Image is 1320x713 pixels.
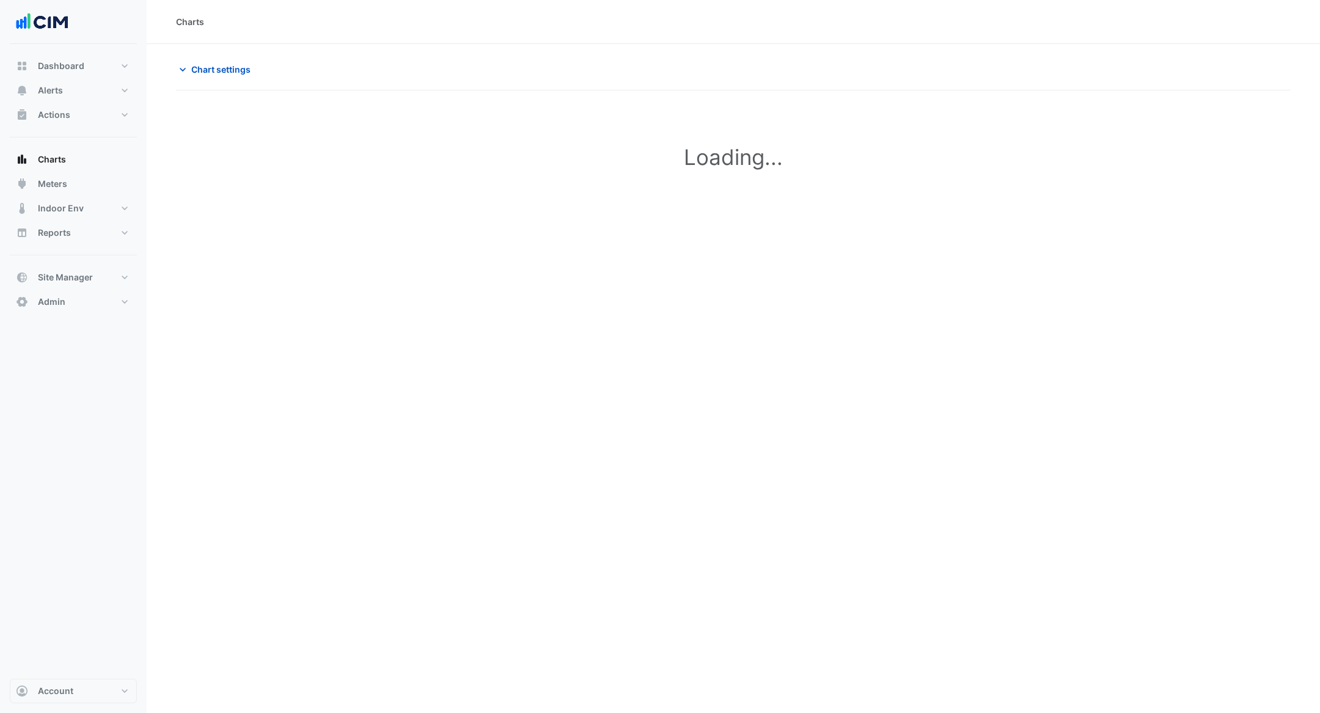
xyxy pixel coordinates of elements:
[38,109,70,121] span: Actions
[10,290,137,314] button: Admin
[10,172,137,196] button: Meters
[38,227,71,239] span: Reports
[16,227,28,239] app-icon: Reports
[38,685,73,697] span: Account
[15,10,70,34] img: Company Logo
[38,84,63,97] span: Alerts
[38,296,65,308] span: Admin
[10,221,137,245] button: Reports
[16,153,28,166] app-icon: Charts
[16,109,28,121] app-icon: Actions
[10,78,137,103] button: Alerts
[38,271,93,283] span: Site Manager
[16,271,28,283] app-icon: Site Manager
[16,296,28,308] app-icon: Admin
[38,153,66,166] span: Charts
[38,202,84,214] span: Indoor Env
[176,15,204,28] div: Charts
[10,54,137,78] button: Dashboard
[16,60,28,72] app-icon: Dashboard
[10,265,137,290] button: Site Manager
[176,59,258,80] button: Chart settings
[10,147,137,172] button: Charts
[16,84,28,97] app-icon: Alerts
[16,202,28,214] app-icon: Indoor Env
[16,178,28,190] app-icon: Meters
[10,679,137,703] button: Account
[191,63,251,76] span: Chart settings
[38,178,67,190] span: Meters
[10,196,137,221] button: Indoor Env
[10,103,137,127] button: Actions
[203,144,1264,170] h1: Loading...
[38,60,84,72] span: Dashboard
